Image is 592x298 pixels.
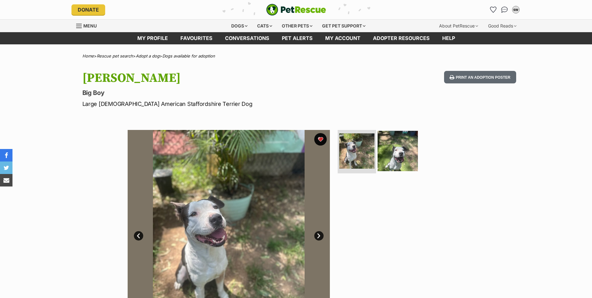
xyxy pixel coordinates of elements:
a: Favourites [488,5,498,15]
button: favourite [314,133,327,146]
a: conversations [219,32,276,44]
a: Prev [134,231,143,241]
img: Photo of Ken [378,131,418,171]
div: sw [513,7,519,13]
a: Adopter resources [367,32,436,44]
a: Home [82,53,94,58]
img: chat-41dd97257d64d25036548639549fe6c8038ab92f7586957e7f3b1b290dea8141.svg [501,7,508,13]
p: Large [DEMOGRAPHIC_DATA] American Staffordshire Terrier Dog [82,100,346,108]
a: Next [314,231,324,241]
h1: [PERSON_NAME] [82,71,346,85]
a: Donate [71,4,105,15]
a: Dogs available for adoption [162,53,215,58]
a: Help [436,32,461,44]
div: Other pets [277,20,317,32]
a: My account [319,32,367,44]
a: Rescue pet search [97,53,133,58]
a: Conversations [500,5,510,15]
div: Dogs [227,20,252,32]
ul: Account quick links [488,5,521,15]
span: Menu [83,23,97,28]
button: Print an adoption poster [444,71,516,84]
div: Cats [253,20,276,32]
img: logo-e224e6f780fb5917bec1dbf3a21bbac754714ae5b6737aabdf751b685950b380.svg [266,4,326,16]
a: Pet alerts [276,32,319,44]
p: Big Boy [82,88,346,97]
div: > > > [67,54,526,58]
button: My account [511,5,521,15]
a: PetRescue [266,4,326,16]
a: Adopt a dog [136,53,159,58]
img: Photo of Ken [339,133,374,169]
div: About PetRescue [435,20,482,32]
a: Favourites [174,32,219,44]
div: Get pet support [318,20,370,32]
a: Menu [76,20,101,31]
a: My profile [131,32,174,44]
div: Good Reads [484,20,521,32]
